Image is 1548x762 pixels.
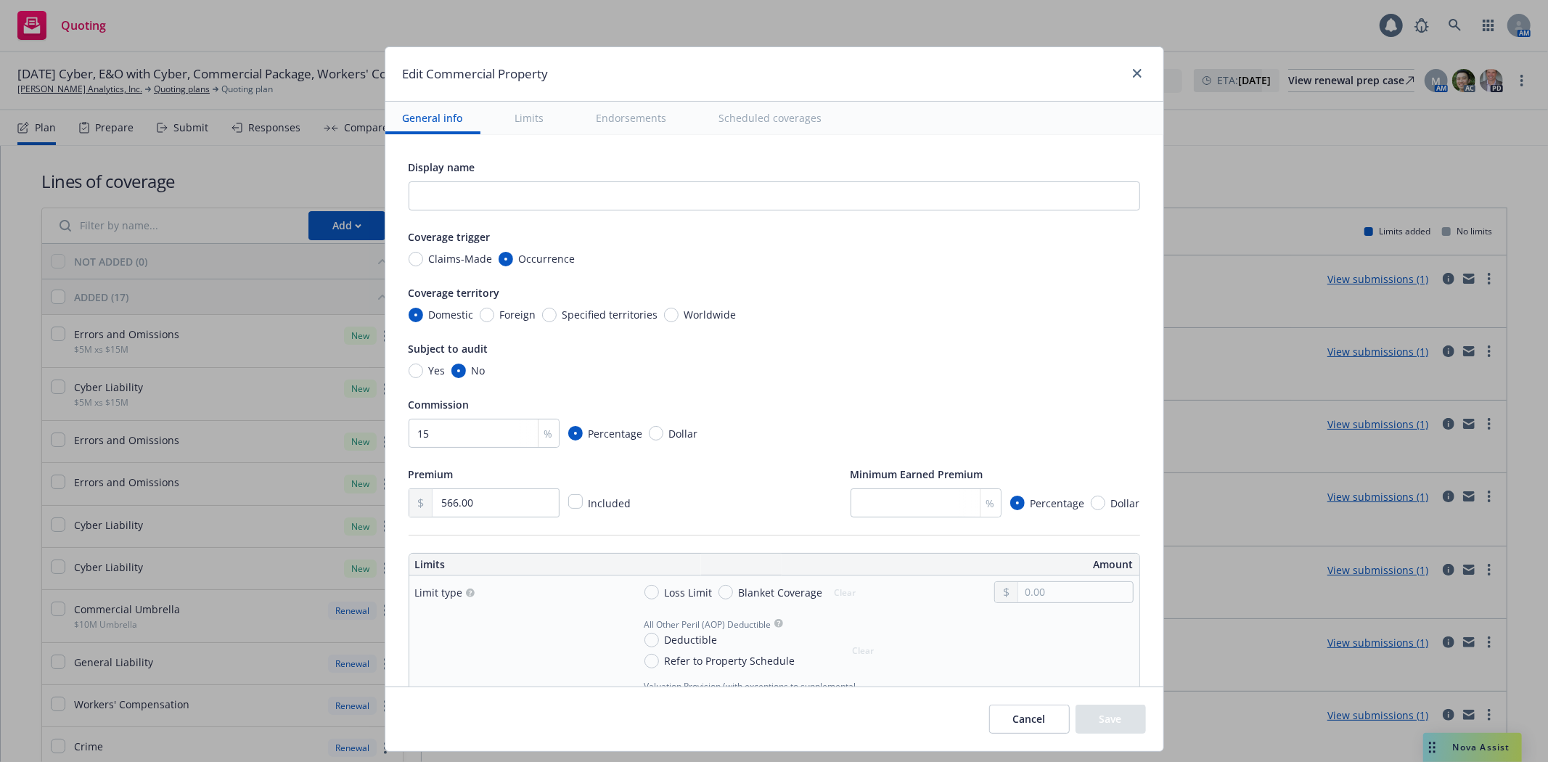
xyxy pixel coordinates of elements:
span: No [472,363,486,378]
span: Specified territories [562,307,658,322]
input: Claims-Made [409,252,423,266]
input: Dollar [649,426,663,441]
span: Percentage [589,426,643,441]
span: Included [589,496,631,510]
input: Loss Limit [644,585,659,599]
span: Blanket Coverage [739,585,823,600]
span: Display name [409,160,475,174]
button: General info [385,102,480,134]
span: Subject to audit [409,342,488,356]
a: close [1129,65,1146,82]
span: Worldwide [684,307,737,322]
span: Percentage [1031,496,1085,511]
span: Deductible [665,632,718,647]
span: Minimum Earned Premium [851,467,983,481]
input: Yes [409,364,423,378]
span: % [986,496,995,511]
span: Claims-Made [429,251,493,266]
span: Yes [429,363,446,378]
input: Blanket Coverage [718,585,733,599]
input: Domestic [409,308,423,322]
span: Commission [409,398,470,411]
input: Deductible [644,633,659,647]
span: Occurrence [519,251,576,266]
button: Limits [498,102,562,134]
span: Refer to Property Schedule [665,653,795,668]
span: All Other Peril (AOP) Deductible [644,618,771,631]
input: Refer to Property Schedule [644,654,659,668]
span: Premium [409,467,454,481]
input: Specified territories [542,308,557,322]
input: Dollar [1091,496,1105,510]
span: Valuation Provision (with exceptions to supplemental coverage) [644,680,883,705]
input: Foreign [480,308,494,322]
input: Percentage [1010,496,1025,510]
span: Foreign [500,307,536,322]
input: Percentage [568,426,583,441]
span: % [544,426,553,441]
span: Domestic [429,307,474,322]
span: Coverage territory [409,286,500,300]
input: 0.00 [433,489,558,517]
input: No [451,364,466,378]
input: Worldwide [664,308,679,322]
button: Cancel [989,705,1070,734]
button: Scheduled coverages [702,102,840,134]
button: Endorsements [579,102,684,134]
span: Dollar [669,426,698,441]
input: Occurrence [499,252,513,266]
th: Limits [409,554,701,575]
input: 0.00 [1018,582,1132,602]
span: Dollar [1111,496,1140,511]
h1: Edit Commercial Property [403,65,549,83]
th: Amount [782,554,1139,575]
span: Coverage trigger [409,230,491,244]
span: Loss Limit [665,585,713,600]
div: Limit type [415,585,463,600]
